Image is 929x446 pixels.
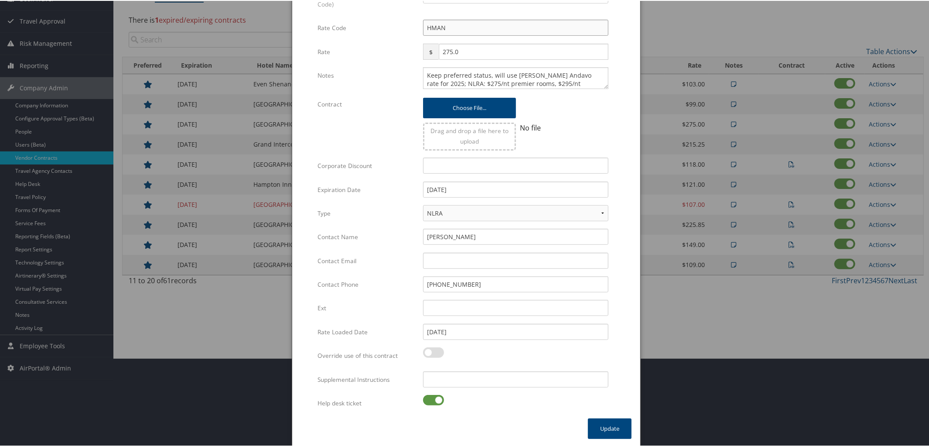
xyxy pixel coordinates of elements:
[318,371,417,387] label: Supplemental Instructions
[588,418,632,438] button: Update
[318,394,417,411] label: Help desk ticket
[423,275,608,292] input: (___) ___-____
[318,252,417,268] label: Contact Email
[423,43,438,59] span: $
[318,204,417,221] label: Type
[318,181,417,197] label: Expiration Date
[318,66,417,83] label: Notes
[318,228,417,244] label: Contact Name
[318,275,417,292] label: Contact Phone
[318,157,417,173] label: Corporate Discount
[318,347,417,363] label: Override use of this contract
[520,122,541,132] span: No file
[318,299,417,316] label: Ext
[318,95,417,112] label: Contract
[318,43,417,59] label: Rate
[318,19,417,35] label: Rate Code
[430,126,509,144] span: Drag and drop a file here to upload
[318,323,417,340] label: Rate Loaded Date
